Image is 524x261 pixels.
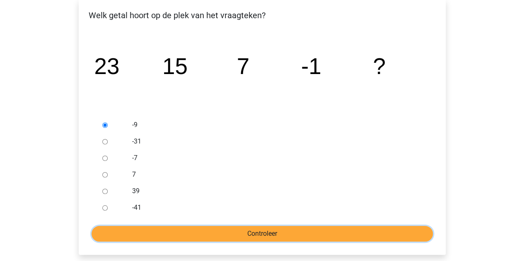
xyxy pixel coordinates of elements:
[132,120,419,130] label: -9
[132,170,419,180] label: 7
[237,53,249,79] tspan: 7
[373,53,385,79] tspan: ?
[92,226,433,242] input: Controleer
[132,203,419,213] label: -41
[132,186,419,196] label: 39
[162,53,187,79] tspan: 15
[132,136,419,146] label: -31
[94,53,119,79] tspan: 23
[132,153,419,163] label: -7
[85,9,439,22] p: Welk getal hoort op de plek van het vraagteken?
[301,53,321,79] tspan: -1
